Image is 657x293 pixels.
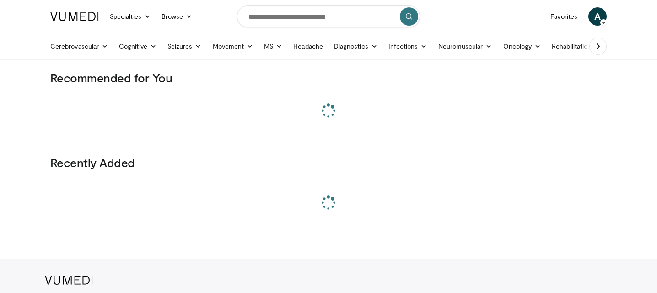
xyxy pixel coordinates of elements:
a: Cognitive [113,37,162,55]
a: MS [258,37,288,55]
a: Seizures [162,37,207,55]
a: Cerebrovascular [45,37,113,55]
a: Infections [383,37,433,55]
a: Neuromuscular [433,37,498,55]
a: Headache [288,37,328,55]
input: Search topics, interventions [237,5,420,27]
h3: Recently Added [50,155,607,170]
a: Diagnostics [328,37,383,55]
h3: Recommended for You [50,71,607,85]
a: Oncology [498,37,547,55]
a: A [588,7,607,26]
img: VuMedi Logo [50,12,99,21]
a: Movement [207,37,259,55]
a: Rehabilitation [546,37,597,55]
img: VuMedi Logo [45,276,93,285]
a: Browse [156,7,198,26]
a: Specialties [104,7,156,26]
a: Favorites [545,7,583,26]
